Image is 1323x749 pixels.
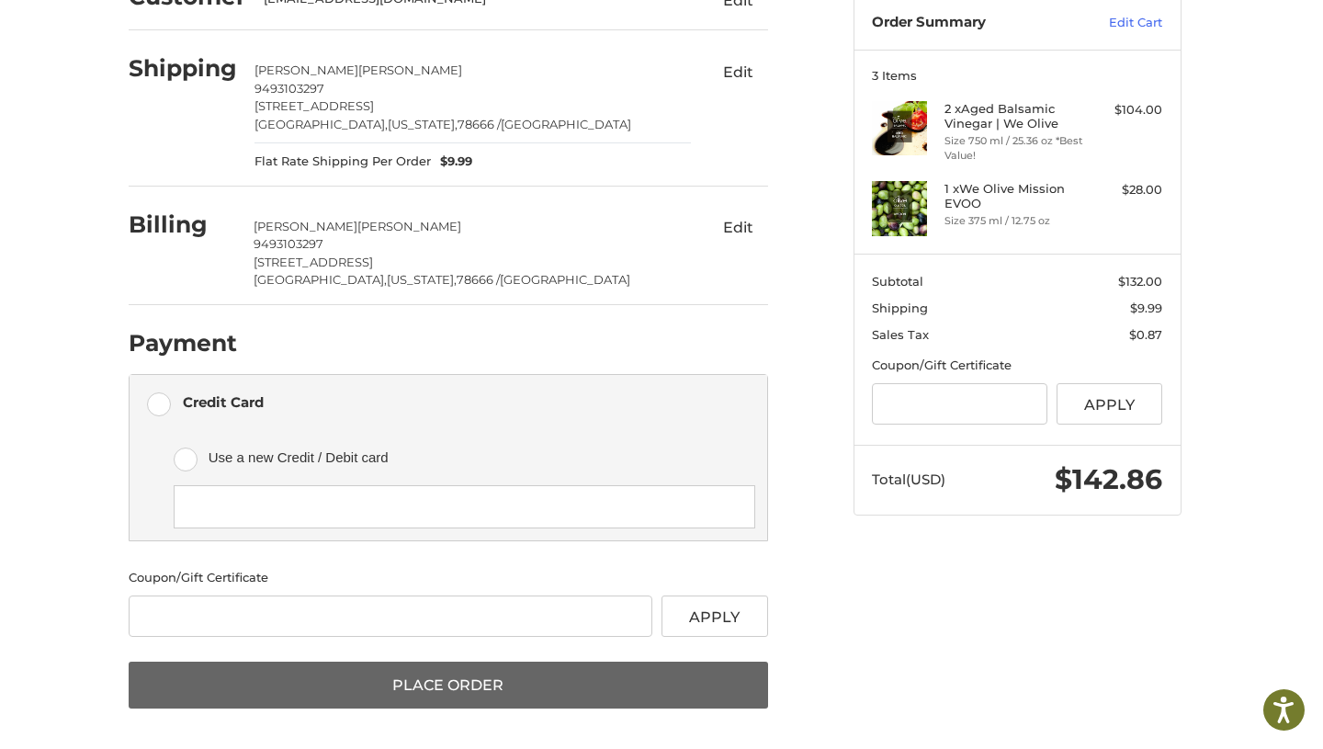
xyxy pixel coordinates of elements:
[500,272,630,287] span: [GEOGRAPHIC_DATA]
[872,68,1162,83] h3: 3 Items
[431,153,472,171] span: $9.99
[129,54,237,83] h2: Shipping
[458,117,501,131] span: 78666 /
[26,28,208,42] p: We're away right now. Please check back later!
[944,181,1085,211] h4: 1 x We Olive Mission EVOO
[1069,14,1162,32] a: Edit Cart
[872,471,945,488] span: Total (USD)
[254,219,357,233] span: [PERSON_NAME]
[254,153,431,171] span: Flat Rate Shipping Per Order
[387,272,457,287] span: [US_STATE],
[209,442,729,472] span: Use a new Credit / Debit card
[709,57,768,86] button: Edit
[872,327,929,342] span: Sales Tax
[358,62,462,77] span: [PERSON_NAME]
[1130,301,1162,315] span: $9.99
[872,357,1162,375] div: Coupon/Gift Certificate
[129,329,237,357] h2: Payment
[129,210,236,239] h2: Billing
[254,62,358,77] span: [PERSON_NAME]
[254,272,387,287] span: [GEOGRAPHIC_DATA],
[183,387,264,417] div: Credit Card
[129,596,653,637] input: Gift Certificate or Coupon Code
[661,596,768,637] button: Apply
[129,662,768,709] button: Place Order
[254,236,323,251] span: 9493103297
[457,272,500,287] span: 78666 /
[254,117,388,131] span: [GEOGRAPHIC_DATA],
[1171,699,1323,749] iframe: Google Customer Reviews
[872,383,1047,425] input: Gift Certificate or Coupon Code
[254,255,373,269] span: [STREET_ADDRESS]
[1057,383,1163,425] button: Apply
[501,117,631,131] span: [GEOGRAPHIC_DATA]
[129,569,768,587] div: Coupon/Gift Certificate
[872,274,923,289] span: Subtotal
[211,24,233,46] button: Open LiveChat chat widget
[944,213,1085,229] li: Size 375 ml / 12.75 oz
[872,14,1069,32] h3: Order Summary
[254,81,324,96] span: 9493103297
[357,219,461,233] span: [PERSON_NAME]
[709,213,768,243] button: Edit
[944,133,1085,164] li: Size 750 ml / 25.36 oz *Best Value!
[1118,274,1162,289] span: $132.00
[388,117,458,131] span: [US_STATE],
[1090,181,1162,199] div: $28.00
[1129,327,1162,342] span: $0.87
[1090,101,1162,119] div: $104.00
[872,301,928,315] span: Shipping
[944,101,1085,131] h4: 2 x Aged Balsamic Vinegar | We Olive
[1055,462,1162,496] span: $142.86
[254,98,374,113] span: [STREET_ADDRESS]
